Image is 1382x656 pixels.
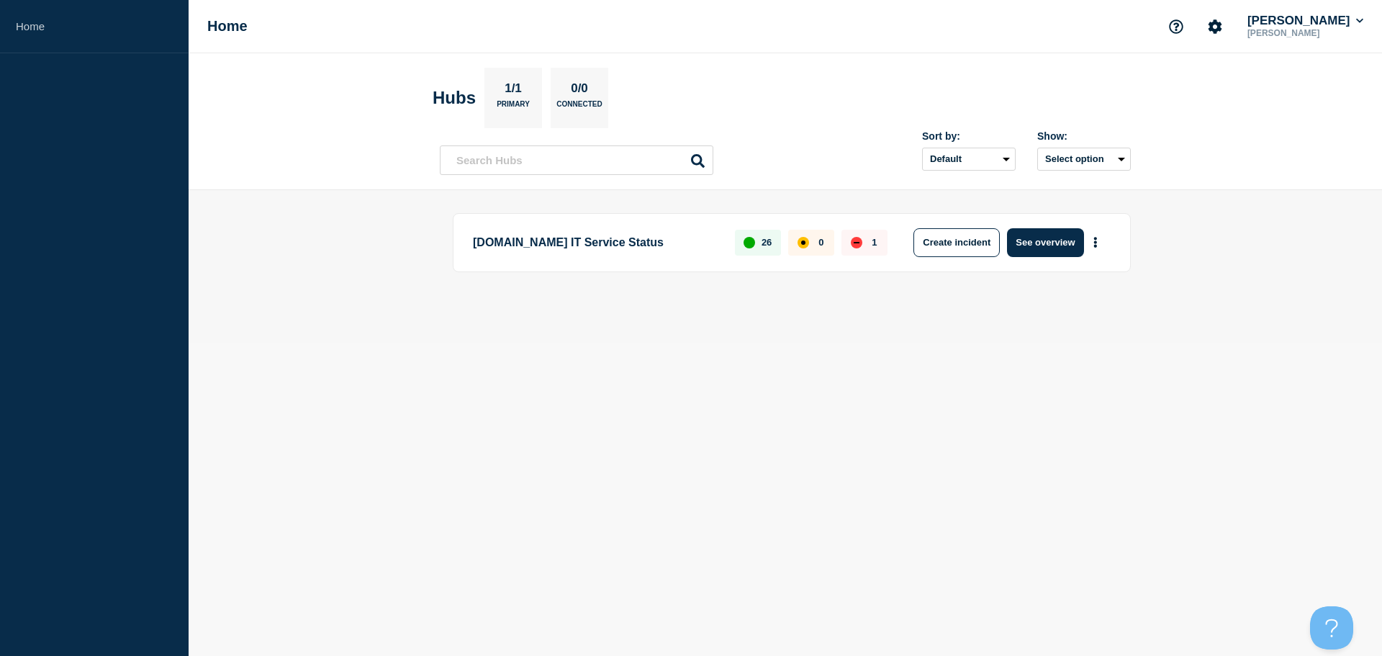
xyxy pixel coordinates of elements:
[1086,229,1105,256] button: More actions
[1245,14,1366,28] button: [PERSON_NAME]
[500,81,528,100] p: 1/1
[1037,130,1131,142] div: Show:
[1310,606,1353,650] iframe: Help Scout Beacon - Open
[1245,28,1366,38] p: [PERSON_NAME]
[762,237,772,248] p: 26
[872,237,877,248] p: 1
[497,100,530,115] p: Primary
[922,148,1016,171] select: Sort by
[433,88,476,108] h2: Hubs
[922,130,1016,142] div: Sort by:
[913,228,1000,257] button: Create incident
[1200,12,1230,42] button: Account settings
[798,237,809,248] div: affected
[473,228,718,257] p: [DOMAIN_NAME] IT Service Status
[818,237,823,248] p: 0
[556,100,602,115] p: Connected
[440,145,713,175] input: Search Hubs
[1161,12,1191,42] button: Support
[566,81,594,100] p: 0/0
[1007,228,1083,257] button: See overview
[851,237,862,248] div: down
[1037,148,1131,171] button: Select option
[207,18,248,35] h1: Home
[744,237,755,248] div: up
